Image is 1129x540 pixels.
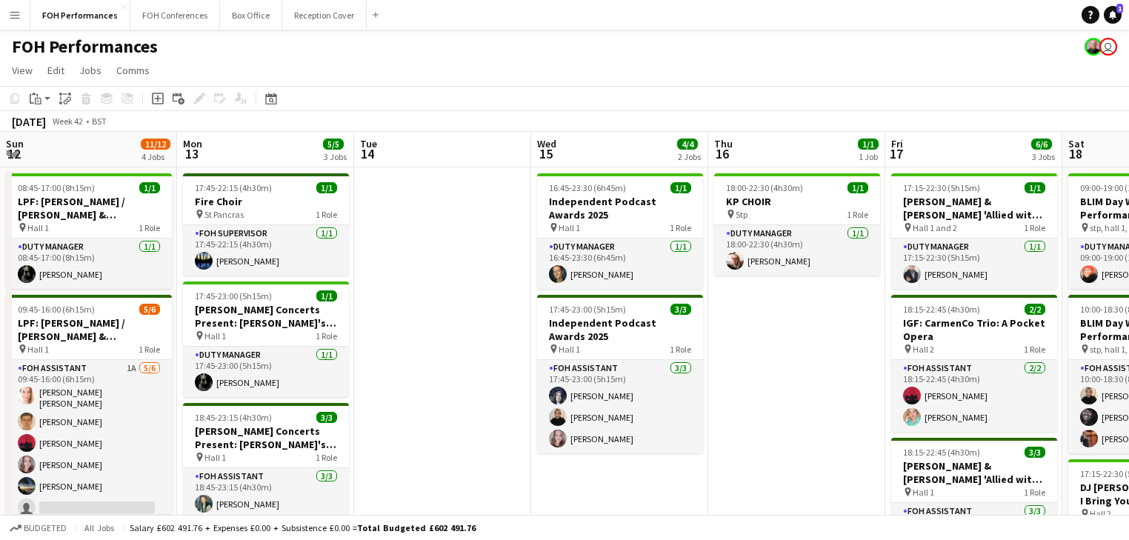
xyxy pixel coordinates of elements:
div: 4 Jobs [141,151,170,162]
span: 5/5 [323,139,344,150]
h3: [PERSON_NAME] Concerts Present: [PERSON_NAME]'s Cabinet [183,303,349,330]
span: View [12,64,33,77]
a: Edit [41,61,70,80]
app-card-role: FOH Assistant3/317:45-23:00 (5h15m)[PERSON_NAME][PERSON_NAME][PERSON_NAME] [537,360,703,453]
h3: IGF: CarmenCo Trio: A Pocket Opera [891,316,1057,343]
h3: KP CHOIR [714,195,880,208]
h3: [PERSON_NAME] & [PERSON_NAME] 'Allied with Nature' Album Launch /IGF: CarmenCo Trio: A Pocket Opera [891,195,1057,221]
span: Hall 2 [1090,508,1111,519]
app-job-card: 17:45-22:15 (4h30m)1/1Fire Choir St Pancras1 RoleFOH Supervisor1/117:45-22:15 (4h30m)[PERSON_NAME] [183,173,349,276]
span: Stp [736,209,747,220]
h3: Independent Podcast Awards 2025 [537,316,703,343]
span: 1 Role [316,330,337,341]
span: 1 Role [316,209,337,220]
span: 3/3 [1025,447,1045,458]
span: 3/3 [316,412,337,423]
span: 6/6 [1031,139,1052,150]
span: Hall 1 [27,222,49,233]
span: 13 [181,145,202,162]
app-card-role: Duty Manager1/118:00-22:30 (4h30m)[PERSON_NAME] [714,225,880,276]
span: 1/1 [670,182,691,193]
span: 1 Role [139,344,160,355]
div: Salary £602 491.76 + Expenses £0.00 + Subsistence £0.00 = [130,522,476,533]
span: Comms [116,64,150,77]
span: Total Budgeted £602 491.76 [357,522,476,533]
h3: LPF: [PERSON_NAME] / [PERSON_NAME] & [PERSON_NAME] [6,316,172,343]
div: [DATE] [12,114,46,129]
a: Comms [110,61,156,80]
h3: Fire Choir [183,195,349,208]
h3: [PERSON_NAME] Concerts Present: [PERSON_NAME]'s Cabinet [183,424,349,451]
span: 17 [889,145,903,162]
app-job-card: 16:45-23:30 (6h45m)1/1Independent Podcast Awards 2025 Hall 11 RoleDuty Manager1/116:45-23:30 (6h4... [537,173,703,289]
app-job-card: 08:45-17:00 (8h15m)1/1LPF: [PERSON_NAME] / [PERSON_NAME] & [PERSON_NAME] Hall 11 RoleDuty Manager... [6,173,172,289]
span: 1/1 [1025,182,1045,193]
span: 1/1 [316,182,337,193]
span: 18:00-22:30 (4h30m) [726,182,803,193]
span: 18:15-22:45 (4h30m) [903,447,980,458]
span: Jobs [79,64,101,77]
span: 1/1 [847,182,868,193]
span: 17:15-22:30 (5h15m) [903,182,980,193]
span: Hall 1 and 2 [913,222,957,233]
app-job-card: 09:45-16:00 (6h15m)5/6LPF: [PERSON_NAME] / [PERSON_NAME] & [PERSON_NAME] Hall 11 RoleFOH Assistan... [6,295,172,514]
span: 1/1 [139,182,160,193]
app-job-card: 18:00-22:30 (4h30m)1/1KP CHOIR Stp1 RoleDuty Manager1/118:00-22:30 (4h30m)[PERSON_NAME] [714,173,880,276]
span: 2/2 [1025,304,1045,315]
app-card-role: FOH Assistant1A5/609:45-16:00 (6h15m)[PERSON_NAME] [PERSON_NAME][PERSON_NAME][PERSON_NAME][PERSON... [6,360,172,522]
app-user-avatar: PERM Chris Nye [1085,38,1102,56]
span: 08:45-17:00 (8h15m) [18,182,95,193]
span: 14 [358,145,377,162]
div: 17:15-22:30 (5h15m)1/1[PERSON_NAME] & [PERSON_NAME] 'Allied with Nature' Album Launch /IGF: Carme... [891,173,1057,289]
div: 3 Jobs [324,151,347,162]
span: 1 Role [139,222,160,233]
span: Edit [47,64,64,77]
span: 1 Role [670,344,691,355]
span: 17:45-22:15 (4h30m) [195,182,272,193]
span: 09:45-16:00 (6h15m) [18,304,95,315]
span: Hall 1 [559,344,580,355]
span: 17:45-23:00 (5h15m) [195,290,272,301]
span: Budgeted [24,523,67,533]
span: Hall 1 [204,452,226,463]
span: 17:45-23:00 (5h15m) [549,304,626,315]
span: Hall 1 [27,344,49,355]
button: FOH Performances [30,1,130,30]
span: Sat [1068,137,1085,150]
span: 5/6 [139,304,160,315]
app-card-role: Duty Manager1/116:45-23:30 (6h45m)[PERSON_NAME] [537,239,703,289]
a: 1 [1104,6,1122,24]
span: All jobs [81,522,117,533]
a: Jobs [73,61,107,80]
span: Week 42 [49,116,86,127]
span: 15 [535,145,556,162]
span: Thu [714,137,733,150]
span: Fri [891,137,903,150]
span: 4/4 [677,139,698,150]
span: Hall 1 [559,222,580,233]
app-job-card: 17:45-23:00 (5h15m)3/3Independent Podcast Awards 2025 Hall 11 RoleFOH Assistant3/317:45-23:00 (5h... [537,295,703,453]
span: 1 Role [316,452,337,463]
span: 16 [712,145,733,162]
span: 3/3 [670,304,691,315]
span: 11/12 [141,139,170,150]
h3: LPF: [PERSON_NAME] / [PERSON_NAME] & [PERSON_NAME] [6,195,172,221]
span: St Pancras [204,209,244,220]
app-card-role: Duty Manager1/117:15-22:30 (5h15m)[PERSON_NAME] [891,239,1057,289]
span: 18:15-22:45 (4h30m) [903,304,980,315]
app-card-role: FOH Supervisor1/117:45-22:15 (4h30m)[PERSON_NAME] [183,225,349,276]
app-card-role: Duty Manager1/117:45-23:00 (5h15m)[PERSON_NAME] [183,347,349,397]
span: 1/1 [858,139,879,150]
span: Hall 2 [913,344,934,355]
div: 3 Jobs [1032,151,1055,162]
span: Hall 1 [204,330,226,341]
app-card-role: Duty Manager1/108:45-17:00 (8h15m)[PERSON_NAME] [6,239,172,289]
app-job-card: 17:45-23:00 (5h15m)1/1[PERSON_NAME] Concerts Present: [PERSON_NAME]'s Cabinet Hall 11 RoleDuty Ma... [183,281,349,397]
span: 1 Role [847,209,868,220]
span: Wed [537,137,556,150]
span: Sun [6,137,24,150]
